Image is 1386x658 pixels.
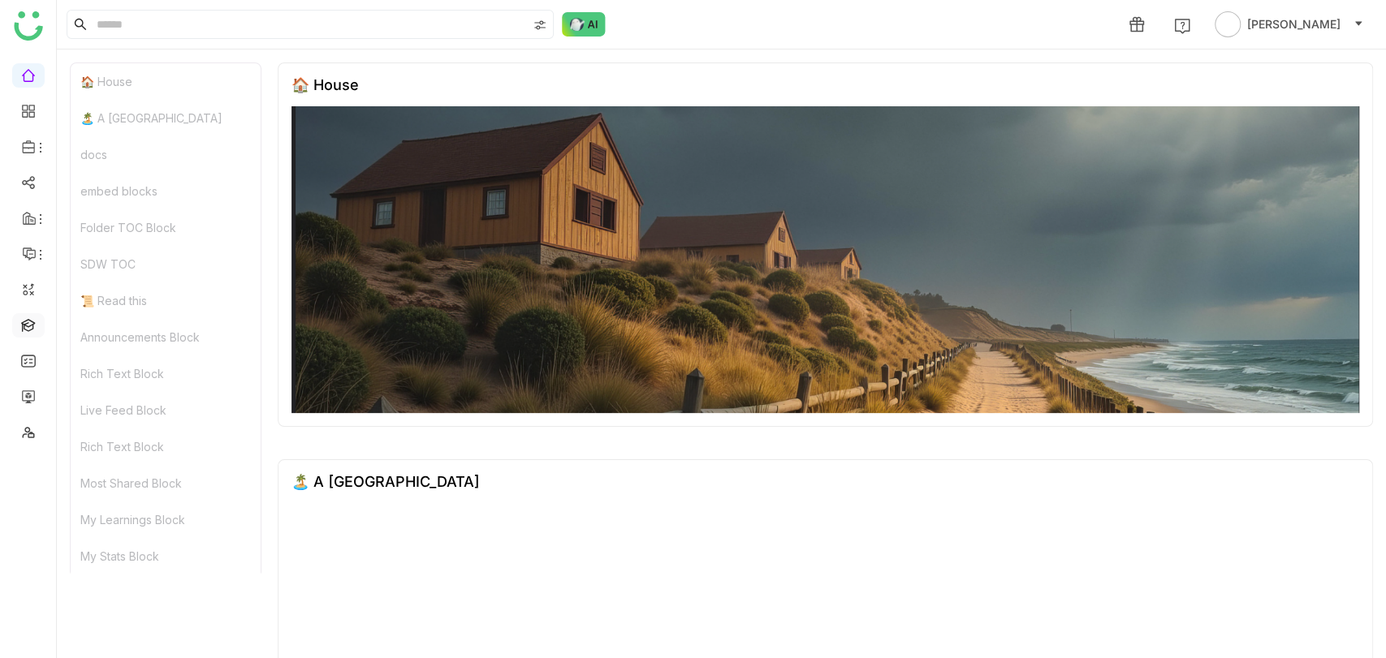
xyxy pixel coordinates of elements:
img: avatar [1215,11,1241,37]
div: My Stats Block [71,538,261,574]
div: Announcements Block [71,319,261,355]
div: docs [71,136,261,173]
div: 🏝️ A [GEOGRAPHIC_DATA] [71,100,261,136]
div: Rich Text Block [71,355,261,392]
img: help.svg [1174,18,1190,34]
img: 68553b2292361c547d91f02a [291,106,1359,413]
span: [PERSON_NAME] [1247,15,1341,33]
img: ask-buddy-normal.svg [562,12,606,37]
div: 📜 Read this [71,282,261,319]
div: Live Feed Block [71,392,261,428]
div: Most Shared Block [71,465,261,501]
div: embed blocks [71,173,261,209]
div: 🏠 House [71,63,261,100]
img: logo [14,11,43,41]
div: My Learnings Block [71,501,261,538]
div: Rich Text Block [71,428,261,465]
div: SDW TOC [71,246,261,282]
div: 🏠 House [291,76,359,93]
img: search-type.svg [533,19,546,32]
div: 🏝️ A [GEOGRAPHIC_DATA] [291,473,480,490]
div: Folder TOC Block [71,209,261,246]
button: [PERSON_NAME] [1211,11,1367,37]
